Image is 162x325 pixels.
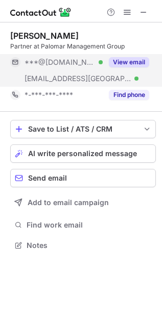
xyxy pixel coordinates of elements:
img: ContactOut v5.3.10 [10,6,72,18]
button: Add to email campaign [10,193,156,212]
span: Send email [28,174,67,182]
span: [EMAIL_ADDRESS][GEOGRAPHIC_DATA][DOMAIN_NAME] [25,74,131,83]
div: Partner at Palomar Management Group [10,42,156,51]
span: Add to email campaign [28,198,109,207]
span: AI write personalized message [28,149,137,158]
span: Find work email [27,220,152,230]
button: Reveal Button [109,90,149,100]
button: save-profile-one-click [10,120,156,138]
div: [PERSON_NAME] [10,31,79,41]
button: Find work email [10,218,156,232]
button: Send email [10,169,156,187]
button: AI write personalized message [10,144,156,163]
span: ***@[DOMAIN_NAME] [25,58,95,67]
span: Notes [27,241,152,250]
div: Save to List / ATS / CRM [28,125,138,133]
button: Notes [10,238,156,253]
button: Reveal Button [109,57,149,67]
